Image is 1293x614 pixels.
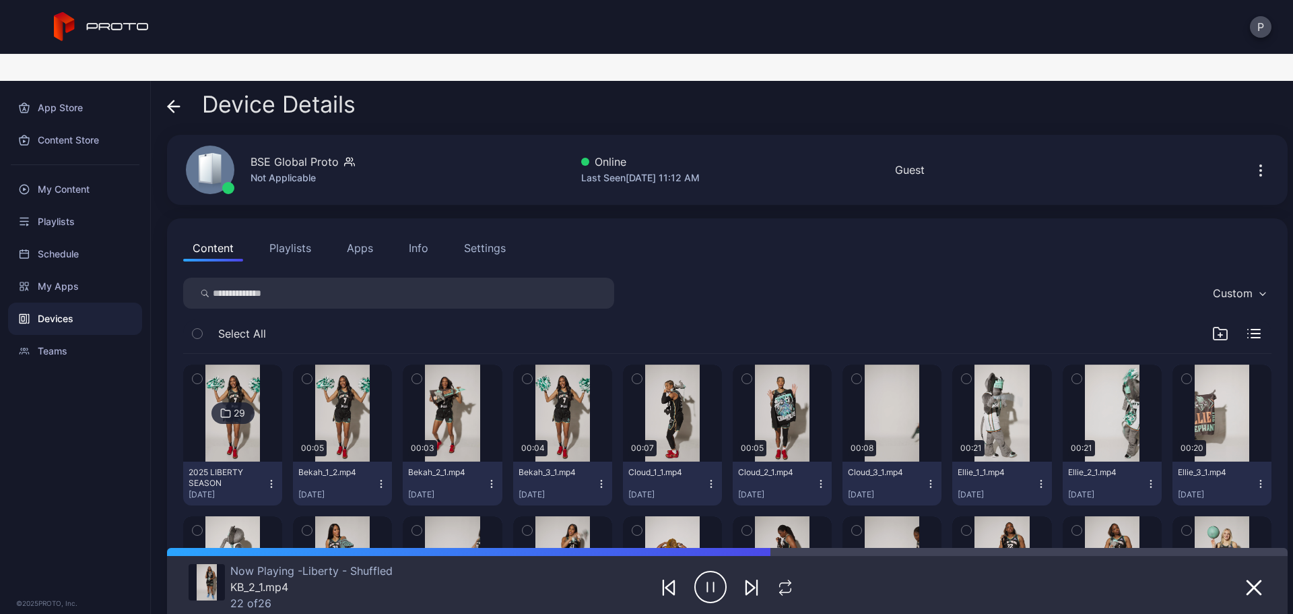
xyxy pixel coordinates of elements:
[464,240,506,256] div: Settings
[1172,462,1271,505] button: Ellie_3_1.mp4[DATE]
[230,580,393,594] div: KB_2_1.mp4
[848,489,925,500] div: [DATE]
[408,489,486,500] div: [DATE]
[958,467,1032,478] div: Ellie_1_1.mp4
[519,489,596,500] div: [DATE]
[895,162,925,178] div: Guest
[628,489,706,500] div: [DATE]
[8,303,142,335] a: Devices
[958,489,1035,500] div: [DATE]
[581,154,700,170] div: Online
[298,467,372,478] div: Bekah_1_2.mp4
[848,467,922,478] div: Cloud_3_1.mp4
[230,564,393,578] div: Now Playing
[738,489,816,500] div: [DATE]
[234,407,245,419] div: 29
[8,206,142,238] a: Playlists
[337,235,383,262] button: Apps
[1206,278,1271,309] button: Custom
[260,235,321,262] button: Playlists
[409,240,428,256] div: Info
[298,564,393,578] span: Liberty - Shuffled
[519,467,593,478] div: Bekah_3_1.mp4
[1063,462,1162,505] button: Ellie_2_1.mp4[DATE]
[623,462,722,505] button: Cloud_1_1.mp4[DATE]
[183,235,243,262] button: Content
[455,235,515,262] button: Settings
[628,467,702,478] div: Cloud_1_1.mp4
[202,92,356,117] span: Device Details
[298,489,376,500] div: [DATE]
[293,462,392,505] button: Bekah_1_2.mp4[DATE]
[251,170,355,186] div: Not Applicable
[189,467,263,489] div: 2025 LIBERTY SEASON
[513,462,612,505] button: Bekah_3_1.mp4[DATE]
[8,173,142,206] a: My Content
[183,462,282,505] button: 2025 LIBERTY SEASON[DATE]
[1213,286,1253,300] div: Custom
[16,598,134,609] div: © 2025 PROTO, Inc.
[1250,16,1271,38] button: P
[218,326,266,342] span: Select All
[230,596,393,610] div: 22 of 26
[1068,489,1146,500] div: [DATE]
[399,235,438,262] button: Info
[581,170,700,186] div: Last Seen [DATE] 11:12 AM
[8,238,142,270] a: Schedule
[8,92,142,124] a: App Store
[1178,467,1252,478] div: Ellie_3_1.mp4
[251,154,339,170] div: BSE Global Proto
[738,467,812,478] div: Cloud_2_1.mp4
[8,270,142,303] a: My Apps
[1068,467,1142,478] div: Ellie_2_1.mp4
[8,124,142,156] a: Content Store
[408,467,482,478] div: Bekah_2_1.mp4
[403,462,502,505] button: Bekah_2_1.mp4[DATE]
[8,335,142,367] a: Teams
[952,462,1051,505] button: Ellie_1_1.mp4[DATE]
[733,462,832,505] button: Cloud_2_1.mp4[DATE]
[842,462,941,505] button: Cloud_3_1.mp4[DATE]
[1178,489,1255,500] div: [DATE]
[189,489,266,500] div: [DATE]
